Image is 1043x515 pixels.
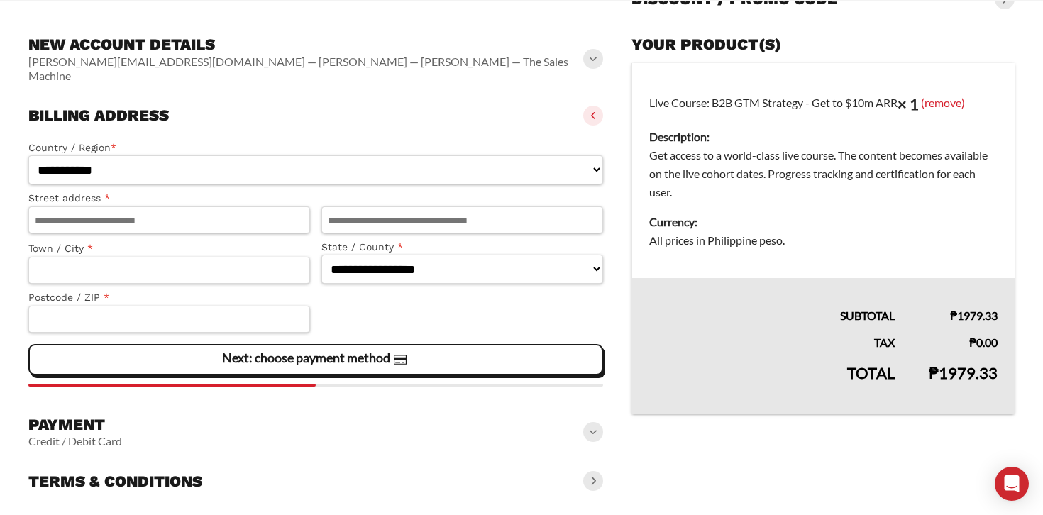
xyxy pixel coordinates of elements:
bdi: 0.00 [969,336,998,349]
vaadin-horizontal-layout: Credit / Debit Card [28,434,122,448]
vaadin-button: Next: choose payment method [28,344,603,375]
th: Total [632,352,912,414]
span: ₱ [929,363,939,382]
strong: × 1 [898,94,919,113]
dt: Currency: [649,213,998,231]
th: Subtotal [632,278,912,325]
label: Town / City [28,240,310,257]
span: ₱ [969,336,976,349]
bdi: 1979.33 [929,363,998,382]
th: Tax [632,325,912,352]
span: ₱ [950,309,957,322]
a: (remove) [921,95,965,109]
div: Open Intercom Messenger [995,467,1029,501]
vaadin-horizontal-layout: [PERSON_NAME][EMAIL_ADDRESS][DOMAIN_NAME] — [PERSON_NAME] — [PERSON_NAME] — The Sales Machine [28,55,586,83]
dt: Description: [649,128,998,146]
h3: Payment [28,415,122,435]
h3: Billing address [28,106,169,126]
h3: Terms & conditions [28,472,202,492]
label: Country / Region [28,140,603,156]
label: Street address [28,190,310,206]
label: Postcode / ZIP [28,289,310,306]
dd: Get access to a world-class live course. The content becomes available on the live cohort dates. ... [649,146,998,201]
td: Live Course: B2B GTM Strategy - Get to $10m ARR [632,63,1015,279]
h3: New account details [28,35,586,55]
label: State / County [321,239,603,255]
bdi: 1979.33 [950,309,998,322]
dd: All prices in Philippine peso. [649,231,998,250]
